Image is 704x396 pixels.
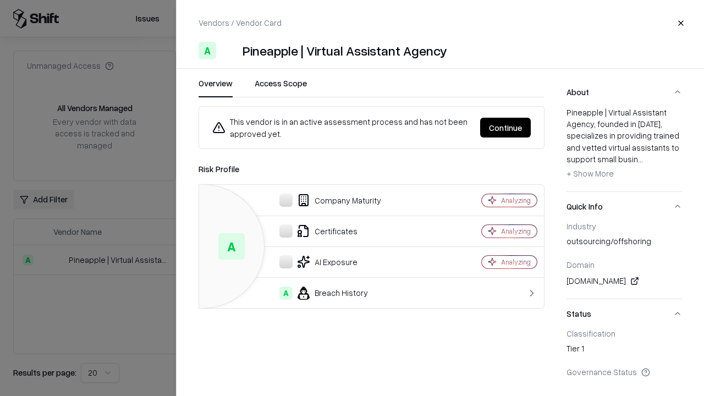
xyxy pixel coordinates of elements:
div: Quick Info [566,221,682,299]
div: Industry [566,221,682,231]
div: A [199,42,216,59]
div: Risk Profile [199,162,544,175]
div: Pineapple | Virtual Assistant Agency [243,42,447,59]
div: Analyzing [501,227,531,236]
div: About [566,107,682,191]
div: A [279,287,293,300]
div: Domain [566,260,682,269]
div: Analyzing [501,196,531,205]
button: Overview [199,78,233,97]
button: Quick Info [566,192,682,221]
button: Continue [480,118,531,137]
img: Pineapple | Virtual Assistant Agency [221,42,238,59]
div: Certificates [208,224,443,238]
div: Governance Status [566,367,682,377]
span: + Show More [566,168,614,178]
button: About [566,78,682,107]
div: Analyzing [501,257,531,267]
button: + Show More [566,165,614,183]
div: Pineapple | Virtual Assistant Agency, founded in [DATE], specializes in providing trained and vet... [566,107,682,183]
button: Access Scope [255,78,307,97]
p: Vendors / Vendor Card [199,17,282,29]
div: [DOMAIN_NAME] [566,274,682,288]
div: outsourcing/offshoring [566,235,682,251]
button: Status [566,299,682,328]
div: Tier 1 [566,343,682,358]
div: This vendor is in an active assessment process and has not been approved yet. [212,116,471,140]
span: ... [638,154,643,164]
div: Classification [566,328,682,338]
div: A [218,233,245,260]
div: Breach History [208,287,443,300]
div: Company Maturity [208,194,443,207]
div: AI Exposure [208,255,443,268]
